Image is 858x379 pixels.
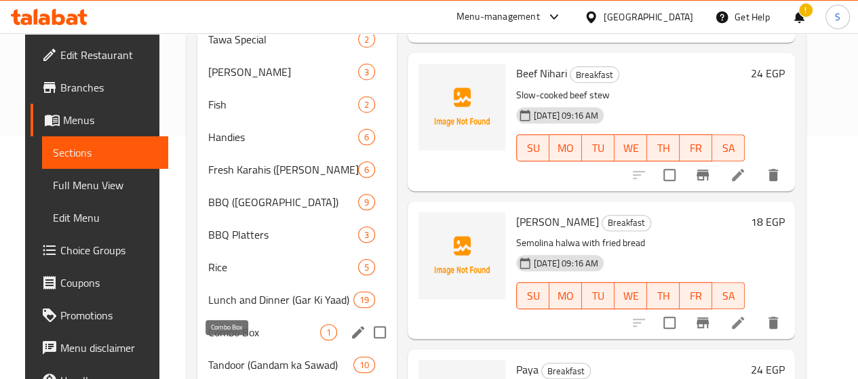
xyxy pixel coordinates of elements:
span: Edit Restaurant [60,47,157,63]
span: Rice [208,259,358,275]
div: Combo Box1edit [197,316,397,348]
button: MO [549,282,582,309]
div: Fresh Karahis ([PERSON_NAME])6 [197,153,397,186]
span: Full Menu View [53,177,157,193]
span: Branches [60,79,157,96]
span: TU [587,286,609,306]
a: Choice Groups [31,234,168,266]
h6: 24 EGP [750,360,784,379]
h6: 18 EGP [750,212,784,231]
p: Slow-cooked beef stew [516,87,745,104]
span: Promotions [60,307,157,323]
span: Choice Groups [60,242,157,258]
a: Coupons [31,266,168,299]
div: Breakfast [602,215,651,231]
div: BBQ Platters3 [197,218,397,251]
span: Breakfast [542,363,590,379]
span: Edit Menu [53,210,157,226]
h6: 24 EGP [750,64,784,83]
a: Edit menu item [730,167,746,183]
div: Breakfast [570,66,619,83]
span: 2 [359,98,374,111]
span: Menu disclaimer [60,340,157,356]
div: Bohat Khas [208,64,358,80]
span: Fish [208,96,358,113]
span: WE [620,286,642,306]
span: SA [718,138,739,158]
span: [DATE] 09:16 AM [528,109,604,122]
button: FR [680,134,712,161]
span: Tandoor (Gandam ka Sawad) [208,357,353,373]
div: Menu-management [456,9,540,25]
span: MO [555,138,577,158]
button: WE [615,134,647,161]
div: [PERSON_NAME]3 [197,56,397,88]
span: 1 [321,326,336,339]
button: TU [582,282,615,309]
span: S [835,9,840,24]
button: edit [348,322,368,342]
span: Coupons [60,275,157,291]
span: [DATE] 09:16 AM [528,257,604,270]
span: MO [555,286,577,306]
a: Branches [31,71,168,104]
a: Edit Menu [42,201,168,234]
button: delete [757,306,789,339]
span: FR [685,286,707,306]
span: TH [652,138,674,158]
div: items [358,259,375,275]
a: Full Menu View [42,169,168,201]
div: items [353,292,375,308]
div: items [358,161,375,178]
span: 10 [354,359,374,372]
div: Fish2 [197,88,397,121]
span: Menus [63,112,157,128]
button: Branch-specific-item [686,306,719,339]
span: BBQ Platters [208,226,358,243]
a: Edit menu item [730,315,746,331]
span: Combo Box [208,324,320,340]
span: Select to update [655,308,684,337]
div: Handies6 [197,121,397,153]
a: Edit Restaurant [31,39,168,71]
span: 2 [359,33,374,46]
span: Handies [208,129,358,145]
span: [PERSON_NAME] [208,64,358,80]
span: Breakfast [602,215,650,231]
img: Beef Nihari [418,64,505,151]
span: TU [587,138,609,158]
button: WE [615,282,647,309]
a: Sections [42,136,168,169]
button: SU [516,134,549,161]
button: TU [582,134,615,161]
p: Semolina halwa with fried bread [516,235,745,252]
span: [PERSON_NAME] [516,212,599,232]
span: 19 [354,294,374,306]
span: Sections [53,144,157,161]
div: items [358,64,375,80]
span: Tawa Special [208,31,358,47]
span: Beef Nihari [516,63,567,83]
div: items [353,357,375,373]
div: Fresh Karahis (Qadeemi Lakshmi Chowk) [208,161,358,178]
span: SA [718,286,739,306]
span: TH [652,286,674,306]
a: Promotions [31,299,168,332]
div: items [358,226,375,243]
div: Tawa Special2 [197,23,397,56]
button: FR [680,282,712,309]
button: SA [712,134,745,161]
span: 5 [359,261,374,274]
button: TH [647,282,680,309]
div: items [320,324,337,340]
span: BBQ ([GEOGRAPHIC_DATA]) [208,194,358,210]
div: Breakfast [541,363,591,379]
span: 6 [359,131,374,144]
span: Fresh Karahis ([PERSON_NAME]) [208,161,358,178]
span: FR [685,138,707,158]
span: 6 [359,163,374,176]
button: SU [516,282,549,309]
span: SU [522,138,544,158]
